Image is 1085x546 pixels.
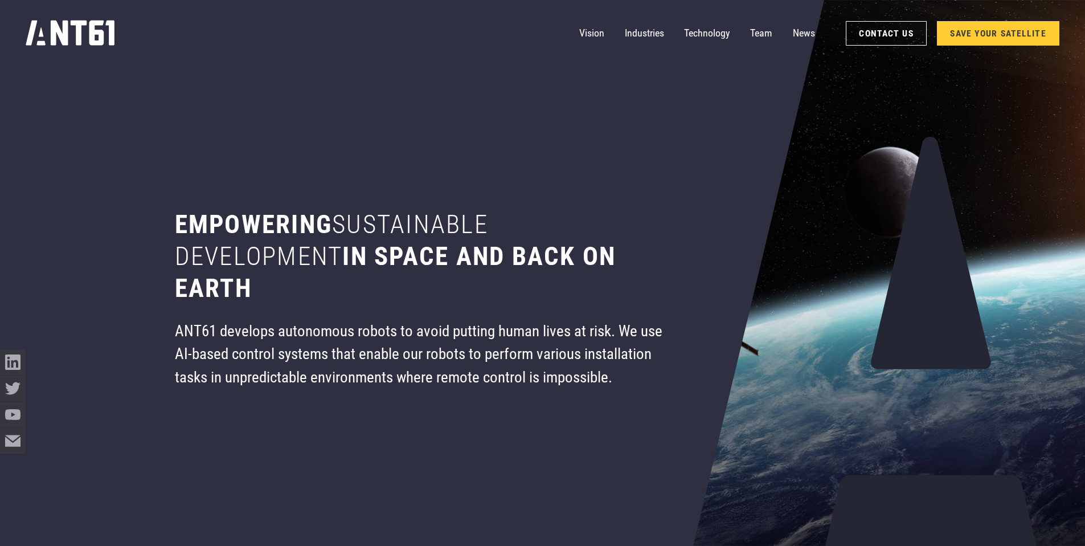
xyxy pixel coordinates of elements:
h1: Empowering in space and back on earth [175,209,668,304]
a: News [793,21,815,46]
span: sustainable development [175,209,488,271]
a: home [26,16,116,50]
a: Industries [625,21,664,46]
a: Contact Us [846,21,927,46]
div: ANT61 develops autonomous robots to avoid putting human lives at risk. We use AI-based control sy... [175,320,668,389]
a: Technology [684,21,730,46]
a: SAVE YOUR SATELLITE [937,21,1059,46]
a: Vision [579,21,604,46]
a: Team [750,21,772,46]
